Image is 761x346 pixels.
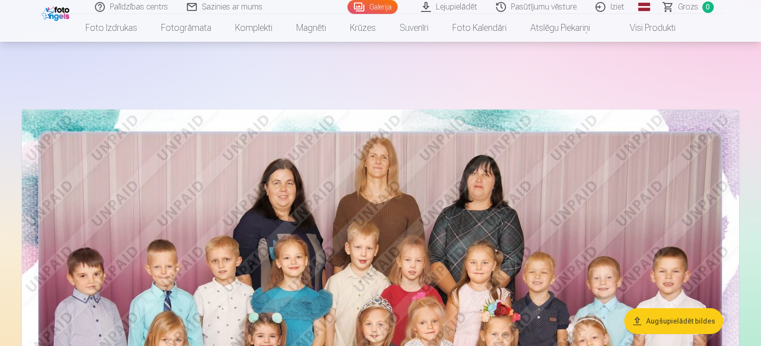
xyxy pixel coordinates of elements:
span: 0 [702,1,714,13]
button: Augšupielādēt bildes [624,308,723,334]
span: Grozs [678,1,698,13]
img: /fa1 [42,4,72,21]
a: Fotogrāmata [149,14,223,42]
a: Magnēti [284,14,338,42]
a: Suvenīri [388,14,440,42]
a: Foto izdrukas [74,14,149,42]
a: Foto kalendāri [440,14,518,42]
a: Komplekti [223,14,284,42]
a: Atslēgu piekariņi [518,14,602,42]
a: Krūzes [338,14,388,42]
a: Visi produkti [602,14,687,42]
